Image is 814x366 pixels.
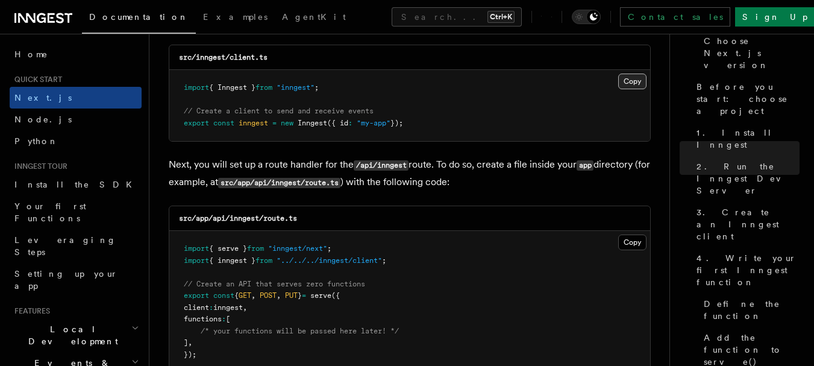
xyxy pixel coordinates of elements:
[327,119,348,127] span: ({ id
[14,201,86,223] span: Your first Functions
[10,229,142,263] a: Leveraging Steps
[390,119,403,127] span: });
[218,178,340,188] code: src/app/api/inngest/route.ts
[184,256,209,265] span: import
[234,291,239,300] span: {
[277,256,382,265] span: "../../../inngest/client"
[243,303,247,312] span: ,
[209,83,255,92] span: { Inngest }
[10,306,50,316] span: Features
[348,119,352,127] span: :
[281,119,293,127] span: new
[282,12,346,22] span: AgentKit
[184,119,209,127] span: export
[260,291,277,300] span: POST
[298,291,302,300] span: }
[277,291,281,300] span: ,
[618,235,647,250] button: Copy
[89,12,189,22] span: Documentation
[184,315,222,323] span: functions
[209,244,247,253] span: { serve }
[184,83,209,92] span: import
[298,119,327,127] span: Inngest
[184,303,209,312] span: client
[14,136,58,146] span: Python
[10,130,142,152] a: Python
[179,53,268,62] code: src/inngest/client.ts
[203,12,268,22] span: Examples
[268,244,327,253] span: "inngest/next"
[10,43,142,65] a: Home
[310,291,331,300] span: serve
[226,315,230,323] span: [
[209,256,255,265] span: { inngest }
[14,180,139,189] span: Install the SDK
[697,252,800,288] span: 4. Write your first Inngest function
[213,291,234,300] span: const
[692,156,800,201] a: 2. Run the Inngest Dev Server
[196,4,275,33] a: Examples
[82,4,196,34] a: Documentation
[487,11,515,23] kbd: Ctrl+K
[392,7,522,27] button: Search...Ctrl+K
[272,119,277,127] span: =
[697,160,800,197] span: 2. Run the Inngest Dev Server
[188,338,192,347] span: ,
[327,244,331,253] span: ;
[692,201,800,247] a: 3. Create an Inngest client
[692,122,800,156] a: 1. Install Inngest
[331,291,340,300] span: ({
[699,30,800,76] a: Choose Next.js version
[285,291,298,300] span: PUT
[577,160,593,171] code: app
[357,119,390,127] span: "my-app"
[251,291,255,300] span: ,
[704,298,800,322] span: Define the function
[620,7,730,27] a: Contact sales
[10,87,142,109] a: Next.js
[169,156,651,191] p: Next, you will set up a route handler for the route. To do so, create a file inside your director...
[184,244,209,253] span: import
[618,74,647,89] button: Copy
[302,291,306,300] span: =
[184,338,188,347] span: ]
[213,303,243,312] span: inngest
[201,327,399,335] span: /* your functions will be passed here later! */
[697,127,800,151] span: 1. Install Inngest
[14,48,48,60] span: Home
[14,115,72,124] span: Node.js
[247,244,264,253] span: from
[10,318,142,352] button: Local Development
[10,263,142,297] a: Setting up your app
[184,280,365,288] span: // Create an API that serves zero functions
[692,247,800,293] a: 4. Write your first Inngest function
[14,269,118,291] span: Setting up your app
[179,214,297,222] code: src/app/api/inngest/route.ts
[10,162,67,171] span: Inngest tour
[697,206,800,242] span: 3. Create an Inngest client
[14,93,72,103] span: Next.js
[184,350,196,359] span: });
[209,303,213,312] span: :
[255,256,272,265] span: from
[354,160,409,171] code: /api/inngest
[184,291,209,300] span: export
[699,293,800,327] a: Define the function
[255,83,272,92] span: from
[10,109,142,130] a: Node.js
[184,107,374,115] span: // Create a client to send and receive events
[315,83,319,92] span: ;
[10,75,62,84] span: Quick start
[10,174,142,195] a: Install the SDK
[14,235,116,257] span: Leveraging Steps
[704,35,800,71] span: Choose Next.js version
[697,81,800,117] span: Before you start: choose a project
[239,291,251,300] span: GET
[10,195,142,229] a: Your first Functions
[572,10,601,24] button: Toggle dark mode
[382,256,386,265] span: ;
[222,315,226,323] span: :
[213,119,234,127] span: const
[277,83,315,92] span: "inngest"
[692,76,800,122] a: Before you start: choose a project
